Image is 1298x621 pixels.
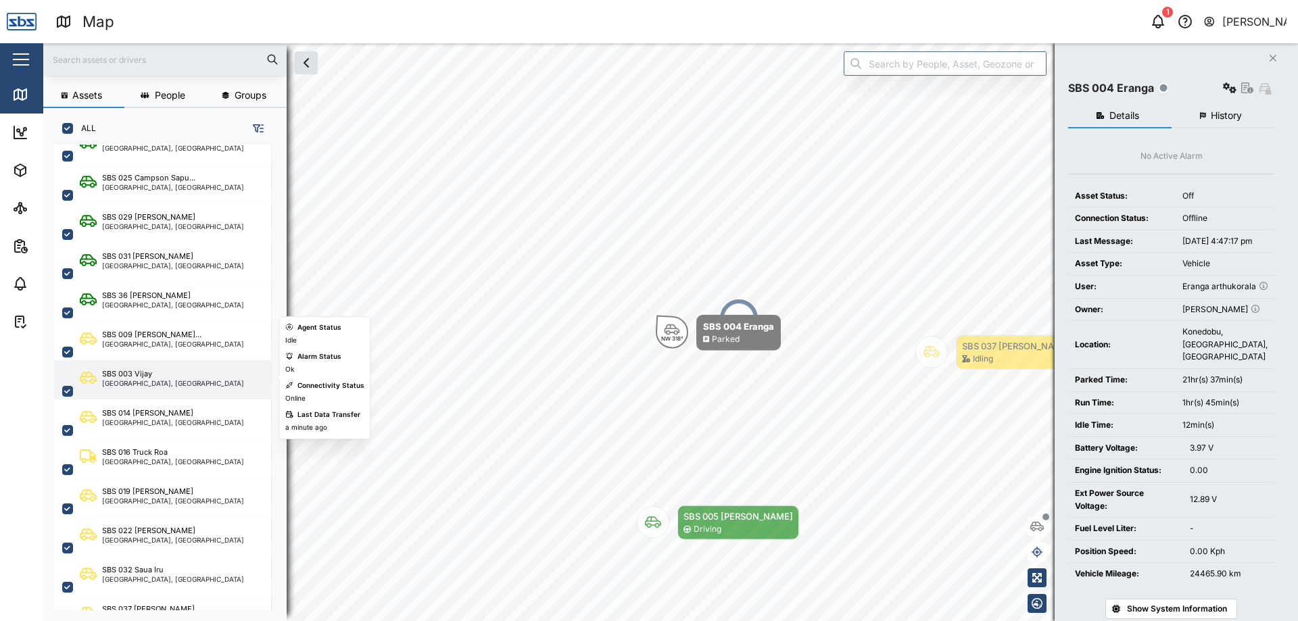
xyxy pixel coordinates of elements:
[1162,7,1173,18] div: 1
[844,51,1047,76] input: Search by People, Asset, Geozone or Place
[35,163,77,178] div: Assets
[1068,80,1154,97] div: SBS 004 Eranga
[1190,568,1268,580] div: 24465.90 km
[102,262,244,269] div: [GEOGRAPHIC_DATA], [GEOGRAPHIC_DATA]
[962,339,1071,353] div: SBS 037 [PERSON_NAME]
[102,447,168,458] div: SBS 016 Truck Roa
[1075,545,1176,558] div: Position Speed:
[736,311,742,326] div: 2
[7,7,37,36] img: Main Logo
[1075,397,1169,409] div: Run Time:
[1127,599,1227,618] span: Show System Information
[915,335,1077,370] div: Map marker
[285,422,327,433] div: a minute ago
[35,125,96,140] div: Dashboard
[1075,487,1176,512] div: Ext Power Source Voltage:
[1105,599,1237,619] button: Show System Information
[1075,235,1169,248] div: Last Message:
[297,322,341,333] div: Agent Status
[1075,522,1176,535] div: Fuel Level Liter:
[1190,522,1268,535] div: -
[102,184,244,191] div: [GEOGRAPHIC_DATA], [GEOGRAPHIC_DATA]
[1075,568,1176,580] div: Vehicle Mileage:
[35,201,68,216] div: Sites
[1190,464,1268,477] div: 0.00
[661,336,683,341] div: NW 318°
[1182,303,1268,316] div: [PERSON_NAME]
[973,353,993,366] div: Idling
[54,145,286,610] div: grid
[82,10,114,34] div: Map
[1075,464,1176,477] div: Engine Ignition Status:
[102,419,244,426] div: [GEOGRAPHIC_DATA], [GEOGRAPHIC_DATA]
[1211,111,1242,120] span: History
[35,314,72,329] div: Tasks
[285,335,297,346] div: Idle
[102,329,201,341] div: SBS 009 [PERSON_NAME]...
[1075,442,1176,455] div: Battery Voltage:
[155,91,185,100] span: People
[73,123,96,134] label: ALL
[1222,14,1287,30] div: [PERSON_NAME]
[102,603,195,615] div: SBS 037 [PERSON_NAME]
[72,91,102,100] span: Assets
[1182,190,1268,203] div: Off
[102,145,244,151] div: [GEOGRAPHIC_DATA], [GEOGRAPHIC_DATA]
[719,298,759,339] div: Map marker
[102,212,195,223] div: SBS 029 [PERSON_NAME]
[1075,212,1169,225] div: Connection Status:
[235,91,266,100] span: Groups
[1075,339,1169,351] div: Location:
[102,525,195,537] div: SBS 022 [PERSON_NAME]
[1203,12,1287,31] button: [PERSON_NAME]
[1182,326,1268,364] div: Konedobu, [GEOGRAPHIC_DATA], [GEOGRAPHIC_DATA]
[102,486,193,497] div: SBS 019 [PERSON_NAME]
[1182,257,1268,270] div: Vehicle
[102,458,244,465] div: [GEOGRAPHIC_DATA], [GEOGRAPHIC_DATA]
[297,409,360,420] div: Last Data Transfer
[1182,280,1268,293] div: Eranga arthukorala
[1109,111,1139,120] span: Details
[102,172,195,184] div: SBS 025 Campson Sapu...
[1140,150,1203,163] div: No Active Alarm
[102,380,244,387] div: [GEOGRAPHIC_DATA], [GEOGRAPHIC_DATA]
[51,49,279,70] input: Search assets or drivers
[1075,419,1169,432] div: Idle Time:
[285,364,294,375] div: Ok
[1182,419,1268,432] div: 12min(s)
[102,576,244,582] div: [GEOGRAPHIC_DATA], [GEOGRAPHIC_DATA]
[297,380,364,391] div: Connectivity Status
[703,320,774,333] div: SBS 004 Eranga
[1182,374,1268,387] div: 21hr(s) 37min(s)
[102,341,244,347] div: [GEOGRAPHIC_DATA], [GEOGRAPHIC_DATA]
[1075,280,1169,293] div: User:
[683,510,793,523] div: SBS 005 [PERSON_NAME]
[1182,235,1268,248] div: [DATE] 4:47:17 pm
[656,315,781,351] div: Map marker
[102,564,164,576] div: SBS 032 Saua Iru
[102,537,244,543] div: [GEOGRAPHIC_DATA], [GEOGRAPHIC_DATA]
[102,497,244,504] div: [GEOGRAPHIC_DATA], [GEOGRAPHIC_DATA]
[35,87,66,102] div: Map
[637,505,799,540] div: Map marker
[43,43,1298,621] canvas: Map
[1075,190,1169,203] div: Asset Status:
[1190,493,1268,506] div: 12.89 V
[1190,442,1268,455] div: 3.97 V
[102,290,191,301] div: SBS 36 [PERSON_NAME]
[285,393,306,404] div: Online
[1182,397,1268,409] div: 1hr(s) 45min(s)
[1075,303,1169,316] div: Owner:
[102,301,244,308] div: [GEOGRAPHIC_DATA], [GEOGRAPHIC_DATA]
[102,407,193,419] div: SBS 014 [PERSON_NAME]
[1075,374,1169,387] div: Parked Time:
[102,251,193,262] div: SBS 031 [PERSON_NAME]
[694,523,721,536] div: Driving
[35,239,81,253] div: Reports
[102,368,152,380] div: SBS 003 Vijay
[1190,545,1268,558] div: 0.00 Kph
[102,223,244,230] div: [GEOGRAPHIC_DATA], [GEOGRAPHIC_DATA]
[1182,212,1268,225] div: Offline
[297,351,341,362] div: Alarm Status
[1075,257,1169,270] div: Asset Type:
